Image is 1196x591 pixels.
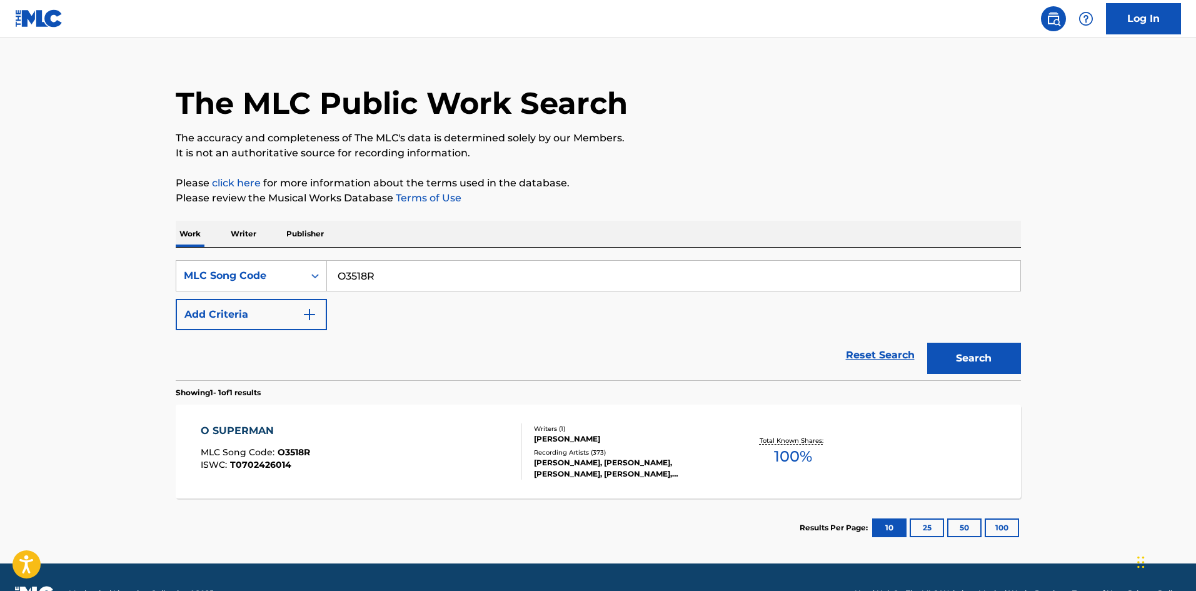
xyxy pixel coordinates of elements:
[302,307,317,322] img: 9d2ae6d4665cec9f34b9.svg
[176,260,1021,380] form: Search Form
[176,191,1021,206] p: Please review the Musical Works Database
[176,387,261,398] p: Showing 1 - 1 of 1 results
[1073,6,1098,31] div: Help
[1041,6,1066,31] a: Public Search
[227,221,260,247] p: Writer
[927,343,1021,374] button: Search
[760,436,827,445] p: Total Known Shares:
[15,9,63,28] img: MLC Logo
[534,448,723,457] div: Recording Artists ( 373 )
[184,268,296,283] div: MLC Song Code
[212,177,261,189] a: click here
[1133,531,1196,591] iframe: Chat Widget
[201,459,230,470] span: ISWC :
[1137,543,1145,581] div: Drag
[872,518,907,537] button: 10
[393,192,461,204] a: Terms of Use
[1106,3,1181,34] a: Log In
[201,423,310,438] div: O SUPERMAN
[774,445,812,468] span: 100 %
[534,433,723,445] div: [PERSON_NAME]
[283,221,328,247] p: Publisher
[800,522,871,533] p: Results Per Page:
[278,447,310,458] span: O3518R
[230,459,291,470] span: T0702426014
[176,176,1021,191] p: Please for more information about the terms used in the database.
[176,131,1021,146] p: The accuracy and completeness of The MLC's data is determined solely by our Members.
[176,221,204,247] p: Work
[176,84,628,122] h1: The MLC Public Work Search
[534,424,723,433] div: Writers ( 1 )
[910,518,944,537] button: 25
[1046,11,1061,26] img: search
[201,447,278,458] span: MLC Song Code :
[534,457,723,480] div: [PERSON_NAME], [PERSON_NAME], [PERSON_NAME], [PERSON_NAME], [PERSON_NAME]
[176,405,1021,498] a: O SUPERMANMLC Song Code:O3518RISWC:T0702426014Writers (1)[PERSON_NAME]Recording Artists (373)[PER...
[176,146,1021,161] p: It is not an authoritative source for recording information.
[1078,11,1093,26] img: help
[176,299,327,330] button: Add Criteria
[985,518,1019,537] button: 100
[840,341,921,369] a: Reset Search
[947,518,982,537] button: 50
